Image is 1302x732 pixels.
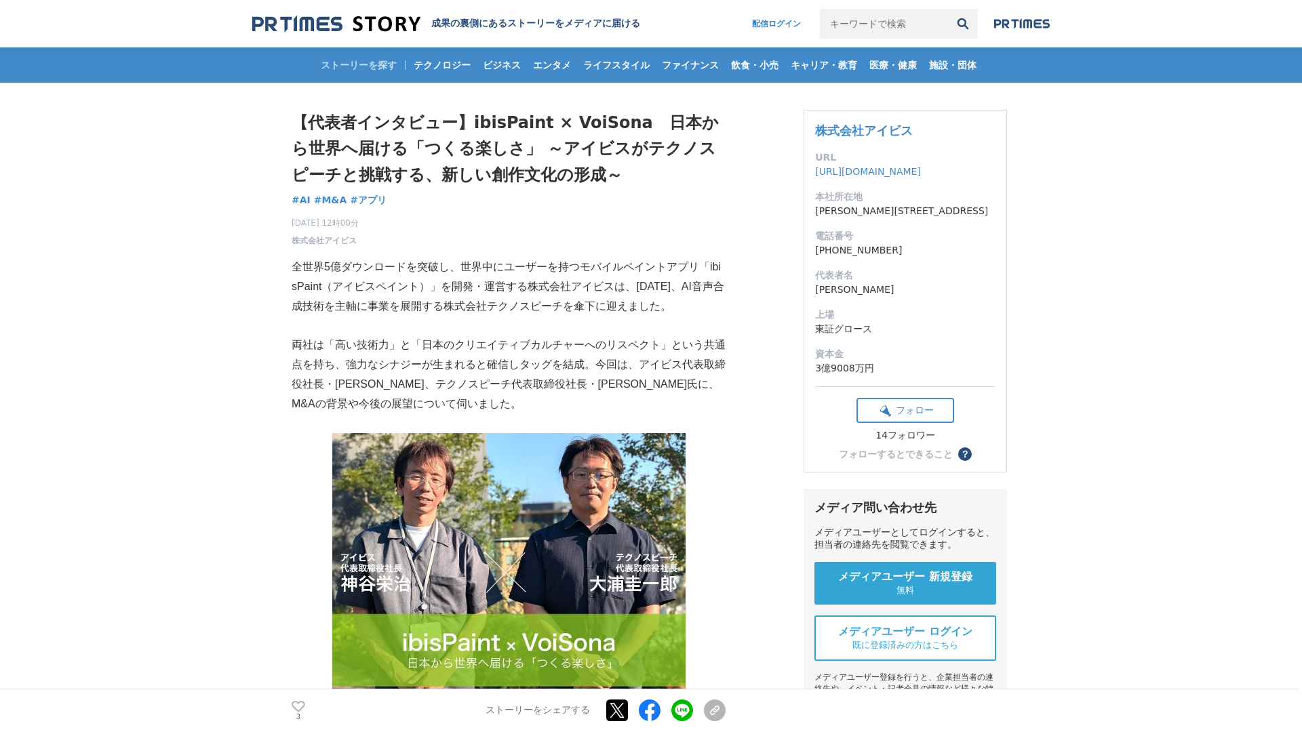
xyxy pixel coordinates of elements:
span: メディアユーザー 新規登録 [838,570,972,584]
span: #アプリ [350,194,387,206]
button: 検索 [948,9,978,39]
h2: 成果の裏側にあるストーリーをメディアに届ける [431,18,640,30]
dt: 電話番号 [815,229,995,243]
dt: 本社所在地 [815,190,995,204]
a: ライフスタイル [578,47,655,83]
a: #M&A [314,193,347,207]
p: 両社は「高い技術力」と「日本のクリエイティブカルチャーへのリスペクト」という共通点を持ち、強力なシナジーが生まれると確信しタッグを結成。今回は、アイビス代表取締役社長・[PERSON_NAME]... [292,335,726,413]
dt: URL [815,150,995,165]
dd: [PERSON_NAME] [815,283,995,297]
span: メディアユーザー ログイン [838,625,972,639]
dd: [PERSON_NAME][STREET_ADDRESS] [815,204,995,218]
div: メディアユーザー登録を行うと、企業担当者の連絡先や、イベント・記者会見の情報など様々な特記情報を閲覧できます。 ※内容はストーリー・プレスリリースにより異なります。 [814,672,996,729]
a: [URL][DOMAIN_NAME] [815,166,921,177]
button: ？ [958,447,972,461]
dt: 上場 [815,308,995,322]
span: 施設・団体 [924,59,982,71]
a: 医療・健康 [864,47,922,83]
a: 成果の裏側にあるストーリーをメディアに届ける 成果の裏側にあるストーリーをメディアに届ける [252,15,640,33]
div: メディアユーザーとしてログインすると、担当者の連絡先を閲覧できます。 [814,527,996,551]
span: 無料 [896,584,914,596]
span: 医療・健康 [864,59,922,71]
span: [DATE] 12時00分 [292,217,359,229]
img: thumbnail_b79ba420-9a71-11f0-a5bb-2fde976c6cc8.jpg [332,433,686,698]
span: #AI [292,194,311,206]
span: ファイナンス [656,59,724,71]
a: 飲食・小売 [726,47,784,83]
p: 3 [292,714,305,720]
div: フォローするとできること [839,449,953,459]
span: キャリア・教育 [785,59,863,71]
a: #アプリ [350,193,387,207]
a: メディアユーザー ログイン 既に登録済みの方はこちら [814,615,996,661]
a: ビジネス [477,47,526,83]
a: エンタメ [528,47,576,83]
p: ストーリーをシェアする [486,705,590,717]
span: ？ [960,449,970,459]
img: 成果の裏側にあるストーリーをメディアに届ける [252,15,420,33]
p: 全世界5億ダウンロードを突破し、世界中にユーザーを持つモバイルペイントアプリ「ibisPaint（アイビスペイント）」を開発・運営する株式会社アイビスは、[DATE]、AI音声合成技術を主軸に事... [292,258,726,316]
span: #M&A [314,194,347,206]
button: フォロー [856,398,954,423]
a: 配信ログイン [738,9,814,39]
span: ライフスタイル [578,59,655,71]
a: 施設・団体 [924,47,982,83]
dt: 代表者名 [815,268,995,283]
input: キーワードで検索 [820,9,948,39]
a: テクノロジー [408,47,476,83]
img: prtimes [994,18,1050,29]
a: 株式会社アイビス [292,235,357,247]
dd: [PHONE_NUMBER] [815,243,995,258]
span: ビジネス [477,59,526,71]
a: 株式会社アイビス [815,123,913,138]
div: 14フォロワー [856,430,954,442]
span: 飲食・小売 [726,59,784,71]
dd: 3億9008万円 [815,361,995,375]
div: メディア問い合わせ先 [814,500,996,516]
a: メディアユーザー 新規登録 無料 [814,562,996,605]
h1: 【代表者インタビュー】ibisPaint × VoiSona 日本から世界へ届ける「つくる楽しさ」 ～アイビスがテクノスピーチと挑戦する、新しい創作文化の形成～ [292,110,726,188]
a: キャリア・教育 [785,47,863,83]
a: ファイナンス [656,47,724,83]
span: 既に登録済みの方はこちら [852,639,958,651]
span: エンタメ [528,59,576,71]
dt: 資本金 [815,347,995,361]
dd: 東証グロース [815,322,995,336]
span: テクノロジー [408,59,476,71]
a: #AI [292,193,311,207]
